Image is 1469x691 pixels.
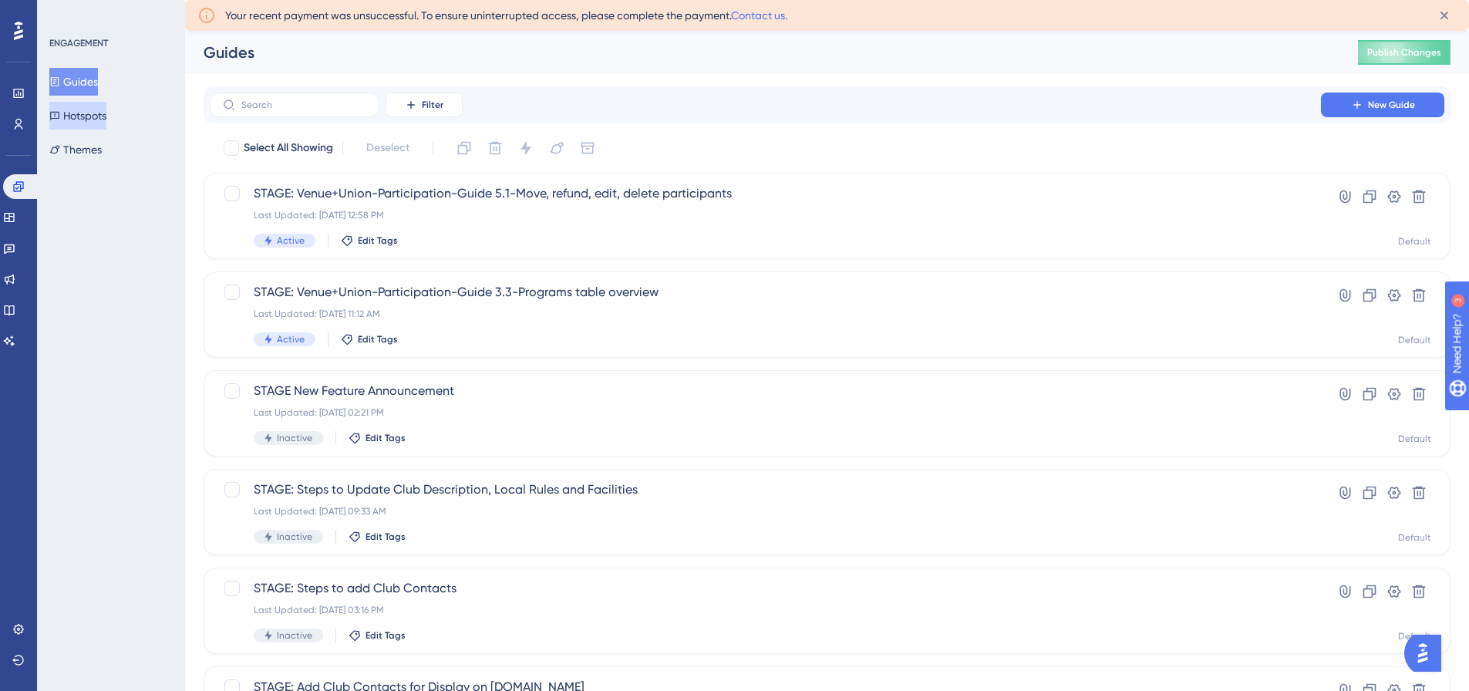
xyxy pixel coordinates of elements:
[1358,40,1450,65] button: Publish Changes
[341,333,398,345] button: Edit Tags
[225,6,787,25] span: Your recent payment was unsuccessful. To ensure uninterrupted access, please complete the payment.
[204,42,1319,63] div: Guides
[254,505,1277,517] div: Last Updated: [DATE] 09:33 AM
[241,99,366,110] input: Search
[1398,235,1431,248] div: Default
[386,93,463,117] button: Filter
[254,406,1277,419] div: Last Updated: [DATE] 02:21 PM
[1398,531,1431,544] div: Default
[1398,433,1431,445] div: Default
[349,531,406,543] button: Edit Tags
[107,8,112,20] div: 3
[254,308,1277,320] div: Last Updated: [DATE] 11:12 AM
[254,382,1277,400] span: STAGE New Feature Announcement
[1321,93,1444,117] button: New Guide
[352,134,423,162] button: Deselect
[366,432,406,444] span: Edit Tags
[277,333,305,345] span: Active
[49,37,108,49] div: ENGAGEMENT
[1367,46,1441,59] span: Publish Changes
[277,234,305,247] span: Active
[731,9,787,22] a: Contact us.
[422,99,443,111] span: Filter
[366,531,406,543] span: Edit Tags
[277,629,312,642] span: Inactive
[277,432,312,444] span: Inactive
[254,604,1277,616] div: Last Updated: [DATE] 03:16 PM
[1398,630,1431,642] div: Default
[349,432,406,444] button: Edit Tags
[349,629,406,642] button: Edit Tags
[244,139,333,157] span: Select All Showing
[341,234,398,247] button: Edit Tags
[1398,334,1431,346] div: Default
[254,184,1277,203] span: STAGE: Venue+Union-Participation-Guide 5.1-Move, refund, edit, delete participants
[1368,99,1415,111] span: New Guide
[366,139,409,157] span: Deselect
[49,68,98,96] button: Guides
[1404,630,1450,676] iframe: UserGuiding AI Assistant Launcher
[254,480,1277,499] span: STAGE: Steps to Update Club Description, Local Rules and Facilities
[254,579,1277,598] span: STAGE: Steps to add Club Contacts
[36,4,96,22] span: Need Help?
[254,209,1277,221] div: Last Updated: [DATE] 12:58 PM
[358,234,398,247] span: Edit Tags
[49,136,102,163] button: Themes
[49,102,106,130] button: Hotspots
[277,531,312,543] span: Inactive
[358,333,398,345] span: Edit Tags
[254,283,1277,302] span: STAGE: Venue+Union-Participation-Guide 3.3-Programs table overview
[366,629,406,642] span: Edit Tags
